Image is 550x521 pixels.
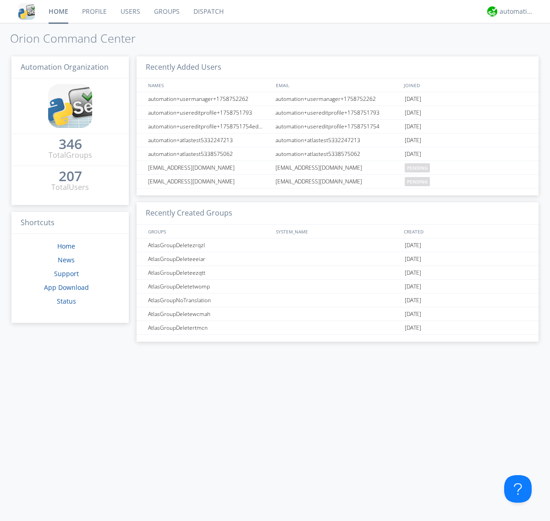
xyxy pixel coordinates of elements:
[137,321,539,335] a: AtlasGroupDeletertmcn[DATE]
[273,161,402,174] div: [EMAIL_ADDRESS][DOMAIN_NAME]
[401,225,530,238] div: CREATED
[18,3,35,20] img: cddb5a64eb264b2086981ab96f4c1ba7
[137,280,539,294] a: AtlasGroupDeletetwomp[DATE]
[146,120,273,133] div: automation+usereditprofile+1758751754editedautomation+usereditprofile+1758751754
[137,175,539,188] a: [EMAIL_ADDRESS][DOMAIN_NAME][EMAIL_ADDRESS][DOMAIN_NAME]pending
[137,56,539,79] h3: Recently Added Users
[405,163,430,172] span: pending
[21,62,109,72] span: Automation Organization
[274,78,401,92] div: EMAIL
[59,139,82,150] a: 346
[500,7,534,16] div: automation+atlas
[44,283,89,292] a: App Download
[273,147,402,161] div: automation+atlastest5338575062
[137,106,539,120] a: automation+usereditprofile+1758751793automation+usereditprofile+1758751793[DATE]
[59,139,82,149] div: 346
[137,238,539,252] a: AtlasGroupDeletezrqzl[DATE]
[405,92,421,106] span: [DATE]
[146,252,273,266] div: AtlasGroupDeleteeeiar
[504,475,532,503] iframe: Toggle Customer Support
[137,294,539,307] a: AtlasGroupNoTranslation[DATE]
[59,172,82,181] div: 207
[405,294,421,307] span: [DATE]
[58,255,75,264] a: News
[146,92,273,105] div: automation+usermanager+1758752262
[273,133,402,147] div: automation+atlastest5332247213
[405,106,421,120] span: [DATE]
[146,294,273,307] div: AtlasGroupNoTranslation
[273,92,402,105] div: automation+usermanager+1758752262
[405,252,421,266] span: [DATE]
[57,297,76,305] a: Status
[405,321,421,335] span: [DATE]
[11,212,129,234] h3: Shortcuts
[146,321,273,334] div: AtlasGroupDeletertmcn
[137,266,539,280] a: AtlasGroupDeleteezqtt[DATE]
[146,280,273,293] div: AtlasGroupDeletetwomp
[54,269,79,278] a: Support
[274,225,401,238] div: SYSTEM_NAME
[137,133,539,147] a: automation+atlastest5332247213automation+atlastest5332247213[DATE]
[273,175,402,188] div: [EMAIL_ADDRESS][DOMAIN_NAME]
[405,133,421,147] span: [DATE]
[405,177,430,186] span: pending
[137,92,539,106] a: automation+usermanager+1758752262automation+usermanager+1758752262[DATE]
[146,225,271,238] div: GROUPS
[273,120,402,133] div: automation+usereditprofile+1758751754
[137,202,539,225] h3: Recently Created Groups
[137,120,539,133] a: automation+usereditprofile+1758751754editedautomation+usereditprofile+1758751754automation+usered...
[59,172,82,182] a: 207
[401,78,530,92] div: JOINED
[405,280,421,294] span: [DATE]
[51,182,89,193] div: Total Users
[405,307,421,321] span: [DATE]
[487,6,497,17] img: d2d01cd9b4174d08988066c6d424eccd
[146,307,273,321] div: AtlasGroupDeletewcmah
[146,266,273,279] div: AtlasGroupDeleteezqtt
[146,133,273,147] div: automation+atlastest5332247213
[405,147,421,161] span: [DATE]
[57,242,75,250] a: Home
[137,252,539,266] a: AtlasGroupDeleteeeiar[DATE]
[146,175,273,188] div: [EMAIL_ADDRESS][DOMAIN_NAME]
[146,238,273,252] div: AtlasGroupDeletezrqzl
[48,84,92,128] img: cddb5a64eb264b2086981ab96f4c1ba7
[137,161,539,175] a: [EMAIL_ADDRESS][DOMAIN_NAME][EMAIL_ADDRESS][DOMAIN_NAME]pending
[273,106,402,119] div: automation+usereditprofile+1758751793
[49,150,92,161] div: Total Groups
[137,147,539,161] a: automation+atlastest5338575062automation+atlastest5338575062[DATE]
[146,78,271,92] div: NAMES
[405,120,421,133] span: [DATE]
[146,147,273,161] div: automation+atlastest5338575062
[137,307,539,321] a: AtlasGroupDeletewcmah[DATE]
[405,266,421,280] span: [DATE]
[146,106,273,119] div: automation+usereditprofile+1758751793
[146,161,273,174] div: [EMAIL_ADDRESS][DOMAIN_NAME]
[405,238,421,252] span: [DATE]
